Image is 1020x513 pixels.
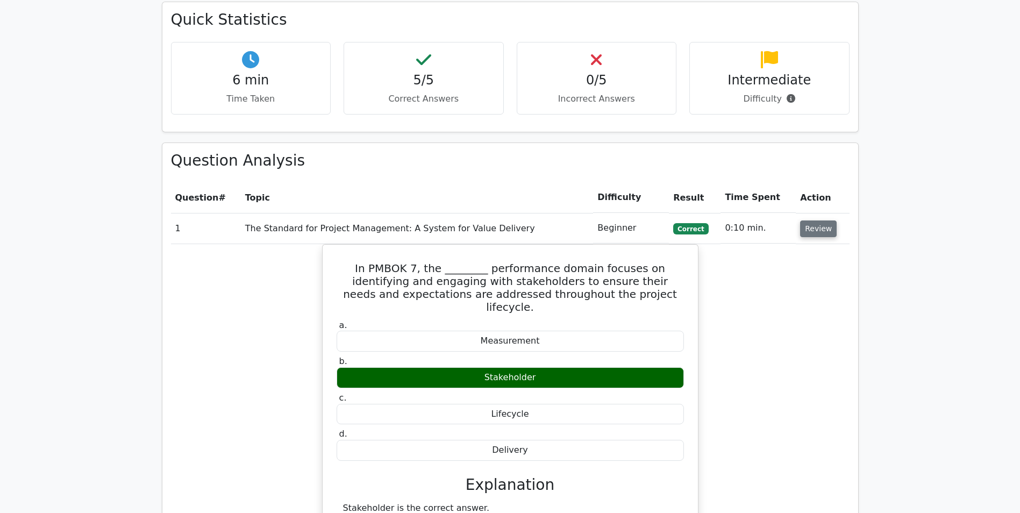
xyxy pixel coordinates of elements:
[796,182,849,213] th: Action
[241,213,594,244] td: The Standard for Project Management: A System for Value Delivery
[593,213,669,244] td: Beginner
[339,356,347,366] span: b.
[339,393,347,403] span: c.
[171,152,850,170] h3: Question Analysis
[673,223,708,234] span: Correct
[353,73,495,88] h4: 5/5
[721,213,796,244] td: 0:10 min.
[337,331,684,352] div: Measurement
[337,404,684,425] div: Lifecycle
[171,11,850,29] h3: Quick Statistics
[698,92,840,105] p: Difficulty
[698,73,840,88] h4: Intermediate
[343,476,677,494] h3: Explanation
[526,92,668,105] p: Incorrect Answers
[180,92,322,105] p: Time Taken
[241,182,594,213] th: Topic
[175,193,219,203] span: Question
[337,440,684,461] div: Delivery
[171,213,241,244] td: 1
[593,182,669,213] th: Difficulty
[337,367,684,388] div: Stakeholder
[336,262,685,313] h5: In PMBOK 7, the ________ performance domain focuses on identifying and engaging with stakeholders...
[526,73,668,88] h4: 0/5
[353,92,495,105] p: Correct Answers
[180,73,322,88] h4: 6 min
[669,182,721,213] th: Result
[721,182,796,213] th: Time Spent
[339,320,347,330] span: a.
[800,220,837,237] button: Review
[171,182,241,213] th: #
[339,429,347,439] span: d.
